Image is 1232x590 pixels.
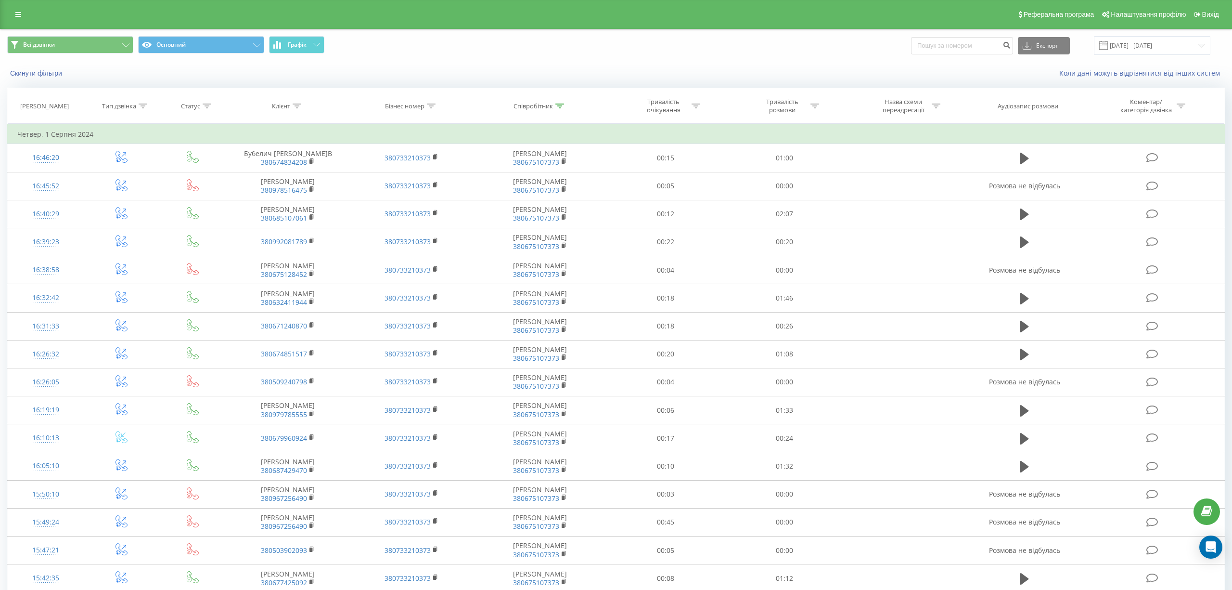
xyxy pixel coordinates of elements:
[226,396,350,424] td: [PERSON_NAME]
[513,326,559,335] a: 380675107373
[385,461,431,471] a: 380733210373
[473,228,606,256] td: [PERSON_NAME]
[17,429,74,447] div: 16:10:13
[513,550,559,559] a: 380675107373
[272,102,290,110] div: Клієнт
[725,340,844,368] td: 01:08
[757,98,808,114] div: Тривалість розмови
[17,345,74,364] div: 16:26:32
[226,284,350,312] td: [PERSON_NAME]
[513,270,559,279] a: 380675107373
[725,256,844,284] td: 00:00
[261,270,307,279] a: 380675128452
[473,256,606,284] td: [PERSON_NAME]
[473,480,606,508] td: [PERSON_NAME]
[606,256,725,284] td: 00:04
[1199,536,1222,559] div: Open Intercom Messenger
[473,312,606,340] td: [PERSON_NAME]
[725,144,844,172] td: 01:00
[385,349,431,358] a: 380733210373
[385,377,431,386] a: 380733210373
[385,517,431,526] a: 380733210373
[513,242,559,251] a: 380675107373
[181,102,200,110] div: Статус
[261,578,307,587] a: 380677425092
[261,213,307,223] a: 380685107061
[138,36,264,53] button: Основний
[17,485,74,504] div: 15:50:10
[269,36,324,53] button: Графік
[473,508,606,536] td: [PERSON_NAME]
[989,489,1060,498] span: Розмова не відбулась
[1202,11,1219,18] span: Вихід
[17,401,74,420] div: 16:19:19
[725,368,844,396] td: 00:00
[261,522,307,531] a: 380967256490
[261,185,307,195] a: 380978516475
[226,144,350,172] td: Бубелич [PERSON_NAME]В
[606,284,725,312] td: 00:18
[261,494,307,503] a: 380967256490
[725,452,844,480] td: 01:32
[17,569,74,588] div: 15:42:35
[385,209,431,218] a: 380733210373
[17,288,74,307] div: 16:32:42
[725,396,844,424] td: 01:33
[606,340,725,368] td: 00:20
[385,293,431,302] a: 380733210373
[725,312,844,340] td: 00:26
[606,312,725,340] td: 00:18
[226,256,350,284] td: [PERSON_NAME]
[513,410,559,419] a: 380675107373
[261,157,307,167] a: 380674834208
[513,185,559,195] a: 380675107373
[17,373,74,392] div: 16:26:05
[385,265,431,275] a: 380733210373
[606,508,725,536] td: 00:45
[725,537,844,564] td: 00:00
[8,125,1225,144] td: Четвер, 1 Серпня 2024
[473,172,606,200] td: [PERSON_NAME]
[23,41,55,49] span: Всі дзвінки
[473,368,606,396] td: [PERSON_NAME]
[102,102,136,110] div: Тип дзвінка
[385,237,431,246] a: 380733210373
[226,480,350,508] td: [PERSON_NAME]
[473,424,606,452] td: [PERSON_NAME]
[606,368,725,396] td: 00:04
[725,508,844,536] td: 00:00
[17,261,74,279] div: 16:38:58
[473,340,606,368] td: [PERSON_NAME]
[1059,68,1225,78] a: Коли дані можуть відрізнятися вiд інших систем
[1018,37,1070,54] button: Експорт
[1024,11,1094,18] span: Реферальна програма
[7,36,133,53] button: Всі дзвінки
[17,513,74,532] div: 15:49:24
[513,157,559,167] a: 380675107373
[725,424,844,452] td: 00:24
[7,69,67,78] button: Скинути фільтри
[606,200,725,228] td: 00:12
[638,98,689,114] div: Тривалість очікування
[513,102,553,110] div: Співробітник
[17,177,74,196] div: 16:45:52
[261,433,307,443] a: 380679960924
[513,298,559,307] a: 380675107373
[513,578,559,587] a: 380675107373
[261,349,307,358] a: 380674851517
[725,200,844,228] td: 02:07
[385,489,431,498] a: 380733210373
[1111,11,1186,18] span: Налаштування профілю
[473,396,606,424] td: [PERSON_NAME]
[17,148,74,167] div: 16:46:20
[878,98,929,114] div: Назва схеми переадресації
[261,546,307,555] a: 380503902093
[513,522,559,531] a: 380675107373
[513,438,559,447] a: 380675107373
[473,144,606,172] td: [PERSON_NAME]
[989,377,1060,386] span: Розмова не відбулась
[725,480,844,508] td: 00:00
[385,181,431,190] a: 380733210373
[17,317,74,336] div: 16:31:33
[226,508,350,536] td: [PERSON_NAME]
